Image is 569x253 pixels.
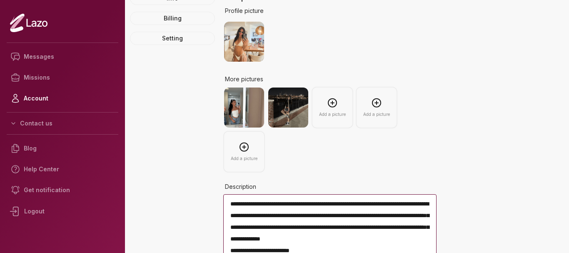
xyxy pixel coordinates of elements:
a: Messages [7,46,118,67]
a: Billing [130,12,215,25]
span: More pictures [225,75,263,83]
a: Get notification [7,180,118,200]
p: Add a picture [231,155,257,162]
a: Help Center [7,159,118,180]
a: Account [7,88,118,109]
a: Blog [7,138,118,159]
p: Add a picture [319,111,346,118]
p: Add a picture [363,111,390,118]
button: Contact us [7,116,118,131]
div: Logout [7,200,118,222]
span: Profile picture [225,7,264,15]
a: Setting [130,32,215,45]
span: Description [225,183,256,191]
a: Missions [7,67,118,88]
